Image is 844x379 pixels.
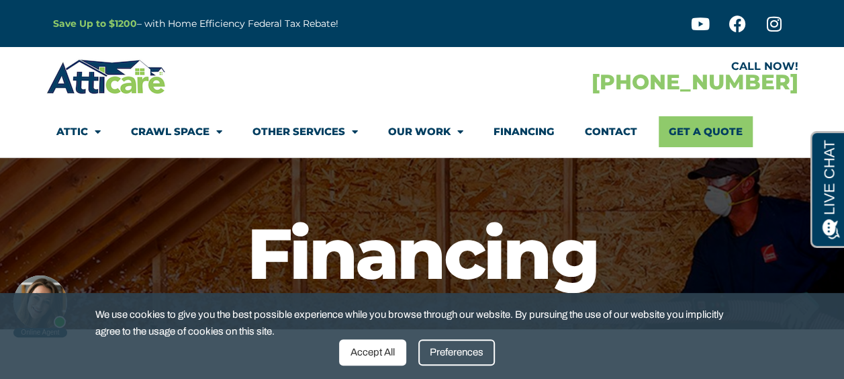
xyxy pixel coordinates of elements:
[56,116,101,147] a: Attic
[95,306,739,339] span: We use cookies to give you the best possible experience while you browse through our website. By ...
[388,116,463,147] a: Our Work
[56,116,788,147] nav: Menu
[418,339,495,366] div: Preferences
[422,61,798,72] div: CALL NOW!
[252,116,358,147] a: Other Services
[659,116,753,147] a: Get A Quote
[339,339,406,366] div: Accept All
[131,116,222,147] a: Crawl Space
[53,16,488,32] p: – with Home Efficiency Federal Tax Rebate!
[33,11,108,28] span: Opens a chat window
[7,238,222,339] iframe: Chat Invitation
[585,116,637,147] a: Contact
[7,218,837,289] h1: Financing
[494,116,555,147] a: Financing
[53,17,137,30] a: Save Up to $1200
